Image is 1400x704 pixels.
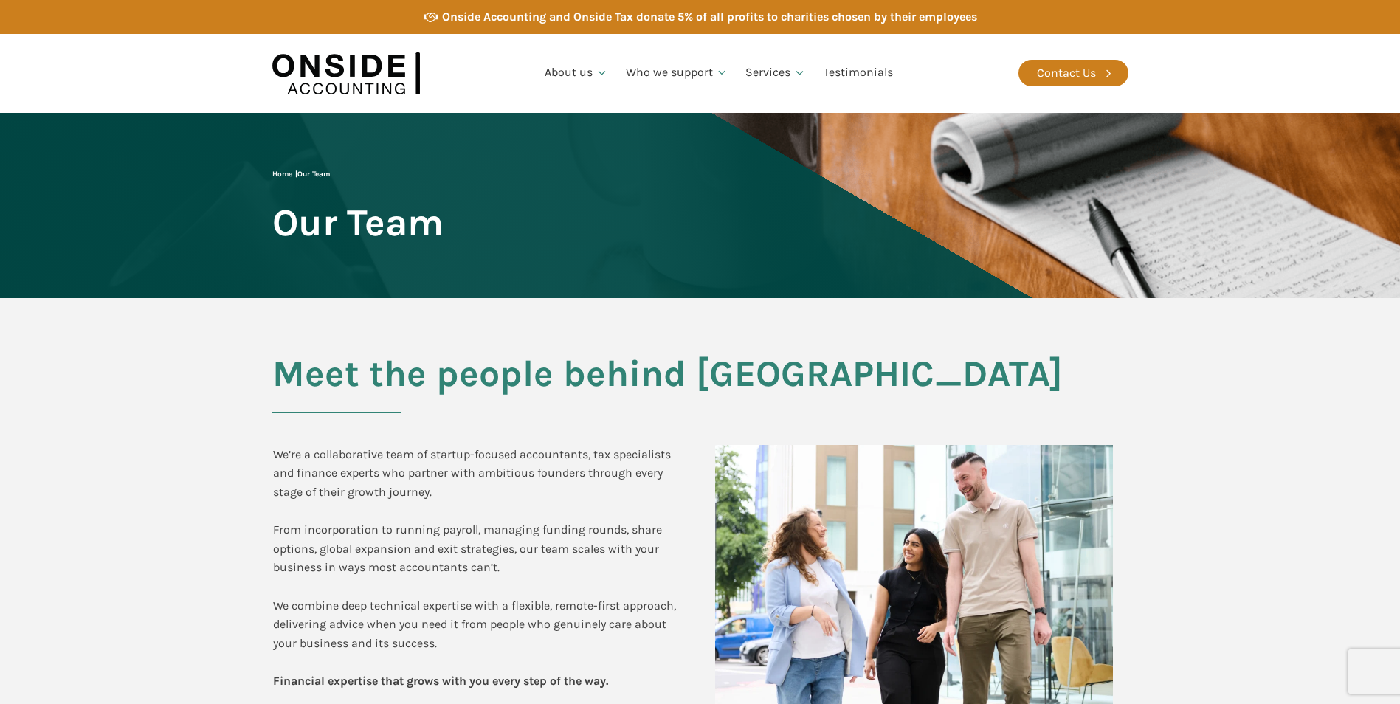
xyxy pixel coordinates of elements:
a: Who we support [617,48,737,98]
span: Our Team [297,170,330,179]
a: Home [272,170,292,179]
a: Services [737,48,815,98]
a: Testimonials [815,48,902,98]
img: Onside Accounting [272,45,420,102]
a: About us [536,48,617,98]
div: We’re a collaborative team of startup-focused accountants, tax specialists and finance experts wh... [273,445,686,691]
a: Contact Us [1018,60,1128,86]
b: Financial expertise that grows with you every step of the way. [273,674,608,688]
h2: Meet the people behind [GEOGRAPHIC_DATA] [272,353,1128,413]
span: Our Team [272,202,444,243]
span: | [272,170,330,179]
div: Onside Accounting and Onside Tax donate 5% of all profits to charities chosen by their employees [442,7,977,27]
div: Contact Us [1037,63,1096,83]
